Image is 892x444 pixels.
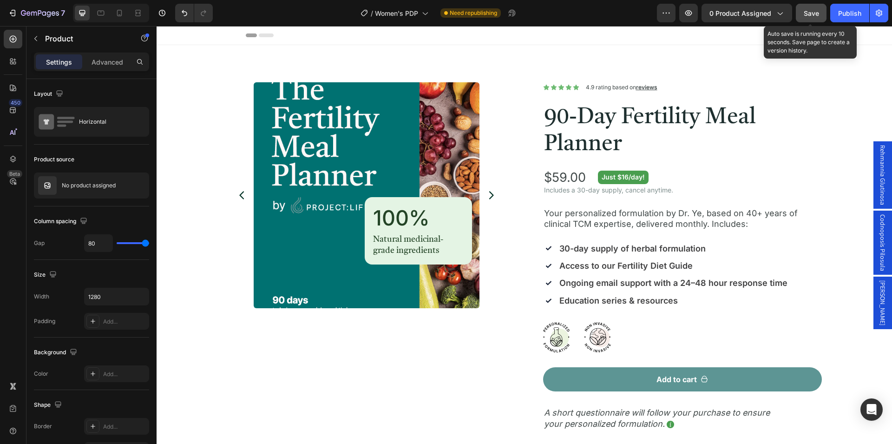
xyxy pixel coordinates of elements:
div: Column spacing [34,215,89,228]
p: Advanced [92,57,123,67]
p: Natural medicinal-grade ingredients [216,208,307,230]
div: 450 [9,99,22,106]
p: Ongoing email support with a 24–48 hour response time [403,252,631,262]
button: Publish [830,4,869,22]
div: Beta [7,170,22,178]
img: gempages_491691367047627898-27da6884-6c2a-47fc-9940-ed7ba507e17f.svg [387,296,413,326]
div: Size [34,269,59,281]
div: $59.00 [387,144,430,159]
span: Save [804,9,819,17]
div: Add to cart [500,349,540,358]
p: Includes a 30-day supply, cancel anytime. [387,159,664,169]
button: 0 product assigned [702,4,792,22]
button: Carousel Next Arrow [329,164,340,175]
p: Product [45,33,124,44]
p: 30-day supply of herbal formulation [403,217,631,228]
button: 7 [4,4,69,22]
span: / [371,8,373,18]
button: Add to cart [387,341,665,365]
div: Width [34,292,49,301]
p: Education series & resources [403,269,631,280]
img: no image transparent [38,176,57,195]
div: Color [34,370,48,378]
p: 7 [61,7,65,19]
h1: 90-Day Fertility Meal Planner [387,78,665,133]
button: Save [796,4,826,22]
div: Gap [34,239,45,247]
div: Open Intercom Messenger [860,398,883,421]
p: 4.9 rating based on [429,57,501,66]
div: Publish [838,8,861,18]
input: Auto [85,235,112,252]
p: A short questionnaire will follow your purchase to ensure your personalized formulation. [387,381,627,403]
div: Add... [103,370,147,378]
p: Settings [46,57,72,67]
p: No product assigned [62,182,116,189]
span: [PERSON_NAME] [721,254,731,299]
span: Rehmannia Glutinosa [721,119,731,179]
span: Need republishing [450,9,497,17]
div: Border [34,422,52,431]
div: Padding [34,317,55,325]
div: Undo/Redo [175,4,213,22]
input: Auto [85,288,149,305]
div: Horizontal [79,111,136,133]
img: gempages_491691367047627898-813e18c1-53b5-4a54-8eaf-16e1a9fa7ea5.svg [428,296,454,326]
p: Access to our Fertility Diet Guide [403,234,631,245]
h3: 100% [216,179,308,205]
div: Background [34,346,79,359]
span: Women's PDP [375,8,418,18]
div: Shape [34,399,64,411]
u: reviews [479,58,501,65]
div: Layout [34,88,65,100]
button: Carousel Back Arrow [80,164,91,175]
p: Just $16/day! [445,146,488,156]
iframe: Design area [157,26,892,444]
p: Your personalized formulation by Dr. Ye, based on 40+ years of clinical TCM expertise, delivered ... [387,182,664,204]
div: Add... [103,423,147,431]
span: Codnoposis Pilosula [721,188,731,245]
div: Product source [34,155,74,164]
div: Add... [103,318,147,326]
span: 0 product assigned [709,8,771,18]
